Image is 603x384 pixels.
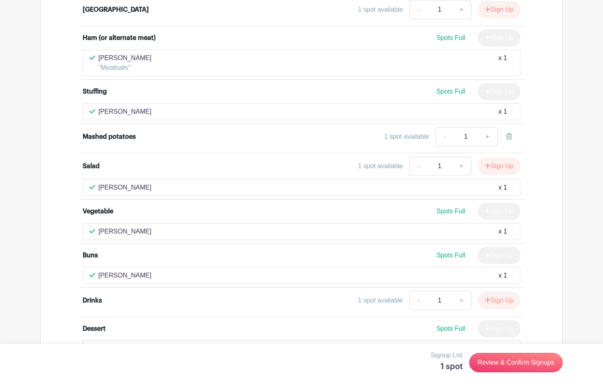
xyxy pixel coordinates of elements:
[451,157,472,176] a: +
[451,291,472,310] a: +
[478,127,498,146] a: +
[499,271,507,280] div: x 1
[431,351,463,360] p: Signup List
[83,161,100,171] div: Salad
[409,157,428,176] a: -
[499,227,507,236] div: x 1
[478,1,520,18] button: Sign Up
[83,324,106,334] div: Dessert
[478,292,520,309] button: Sign Up
[409,291,428,310] a: -
[384,132,429,142] div: 1 spot available
[478,158,520,175] button: Sign Up
[437,34,465,41] span: Spots Full
[98,227,152,236] p: [PERSON_NAME]
[98,63,152,73] p: "Meatballs"
[435,127,454,146] a: -
[83,296,102,305] div: Drinks
[83,5,149,15] div: [GEOGRAPHIC_DATA]
[469,353,563,372] a: Review & Confirm Signups
[437,325,465,332] span: Spots Full
[83,87,107,96] div: Stuffing
[499,183,507,192] div: x 1
[431,362,463,371] h5: 1 spot
[499,107,507,117] div: x 1
[98,107,152,117] p: [PERSON_NAME]
[83,250,98,260] div: Buns
[98,271,152,280] p: [PERSON_NAME]
[437,88,465,95] span: Spots Full
[437,252,465,259] span: Spots Full
[83,33,156,43] div: Ham (or alternate meat)
[98,183,152,192] p: [PERSON_NAME]
[358,296,403,305] div: 1 spot available
[98,53,152,63] p: [PERSON_NAME]
[437,208,465,215] span: Spots Full
[83,132,136,142] div: Mashed potatoes
[358,5,403,15] div: 1 spot available
[358,161,403,171] div: 1 spot available
[83,207,113,216] div: Vegetable
[499,53,507,73] div: x 1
